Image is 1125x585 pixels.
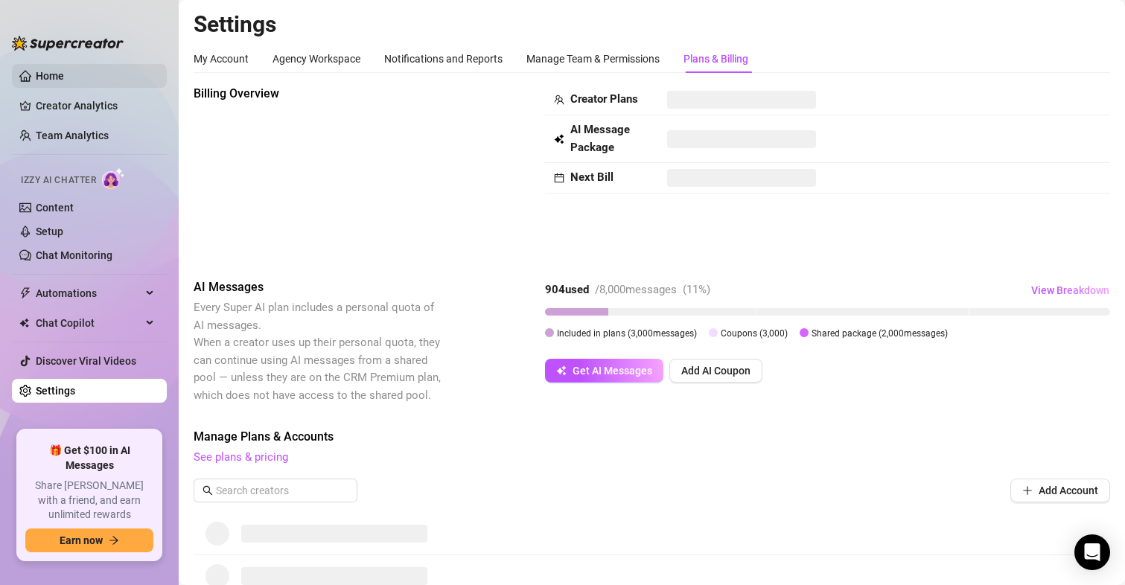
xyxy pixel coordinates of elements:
span: View Breakdown [1031,284,1109,296]
button: Add AI Coupon [669,359,762,383]
span: arrow-right [109,535,119,546]
span: 🎁 Get $100 in AI Messages [25,444,153,473]
h2: Settings [194,10,1110,39]
input: Search creators [216,482,337,499]
span: Earn now [60,534,103,546]
strong: AI Message Package [570,123,630,154]
span: AI Messages [194,278,444,296]
span: thunderbolt [19,287,31,299]
span: Add Account [1039,485,1098,496]
a: Discover Viral Videos [36,355,136,367]
a: Content [36,202,74,214]
a: Home [36,70,64,82]
span: / 8,000 messages [595,283,677,296]
button: Get AI Messages [545,359,663,383]
span: Every Super AI plan includes a personal quota of AI messages. When a creator uses up their person... [194,301,441,402]
span: Included in plans ( 3,000 messages) [557,328,697,339]
span: Chat Copilot [36,311,141,335]
a: Chat Monitoring [36,249,112,261]
span: Izzy AI Chatter [21,173,96,188]
span: ( 11 %) [683,283,710,296]
strong: Creator Plans [570,92,638,106]
span: Share [PERSON_NAME] with a friend, and earn unlimited rewards [25,479,153,522]
a: Settings [36,385,75,397]
div: My Account [194,51,249,67]
div: Open Intercom Messenger [1074,534,1110,570]
button: Earn nowarrow-right [25,528,153,552]
span: Manage Plans & Accounts [194,428,1110,446]
span: search [203,485,213,496]
strong: Next Bill [570,170,614,184]
a: See plans & pricing [194,450,288,464]
strong: 904 used [545,283,589,296]
span: Shared package ( 2,000 messages) [812,328,948,339]
img: logo-BBDzfeDw.svg [12,36,124,51]
span: Coupons ( 3,000 ) [721,328,788,339]
div: Plans & Billing [683,51,748,67]
span: team [554,95,564,105]
span: Get AI Messages [573,365,652,377]
img: Chat Copilot [19,318,29,328]
span: calendar [554,173,564,183]
button: View Breakdown [1030,278,1110,302]
span: Billing Overview [194,85,444,103]
a: Team Analytics [36,130,109,141]
a: Creator Analytics [36,94,155,118]
span: Add AI Coupon [681,365,750,377]
img: AI Chatter [102,167,125,189]
a: Setup [36,226,63,237]
span: Automations [36,281,141,305]
span: plus [1022,485,1033,496]
button: Add Account [1010,479,1110,502]
div: Manage Team & Permissions [526,51,660,67]
div: Agency Workspace [273,51,360,67]
div: Notifications and Reports [384,51,503,67]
